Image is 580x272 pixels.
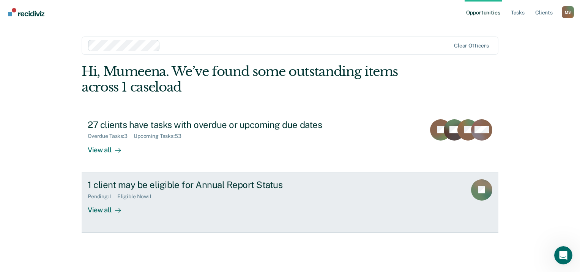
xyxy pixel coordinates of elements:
[88,133,134,139] div: Overdue Tasks : 3
[82,113,498,173] a: 27 clients have tasks with overdue or upcoming due datesOverdue Tasks:3Upcoming Tasks:53View all
[82,173,498,233] a: 1 client may be eligible for Annual Report StatusPending:1Eligible Now:1View all
[88,139,130,154] div: View all
[554,246,572,264] iframe: Intercom live chat
[562,6,574,18] button: Profile dropdown button
[8,8,44,16] img: Recidiviz
[88,193,117,200] div: Pending : 1
[134,133,188,139] div: Upcoming Tasks : 53
[117,193,158,200] div: Eligible Now : 1
[562,6,574,18] div: M S
[88,179,354,190] div: 1 client may be eligible for Annual Report Status
[88,199,130,214] div: View all
[454,43,489,49] div: Clear officers
[88,119,354,130] div: 27 clients have tasks with overdue or upcoming due dates
[82,64,415,95] div: Hi, Mumeena. We’ve found some outstanding items across 1 caseload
